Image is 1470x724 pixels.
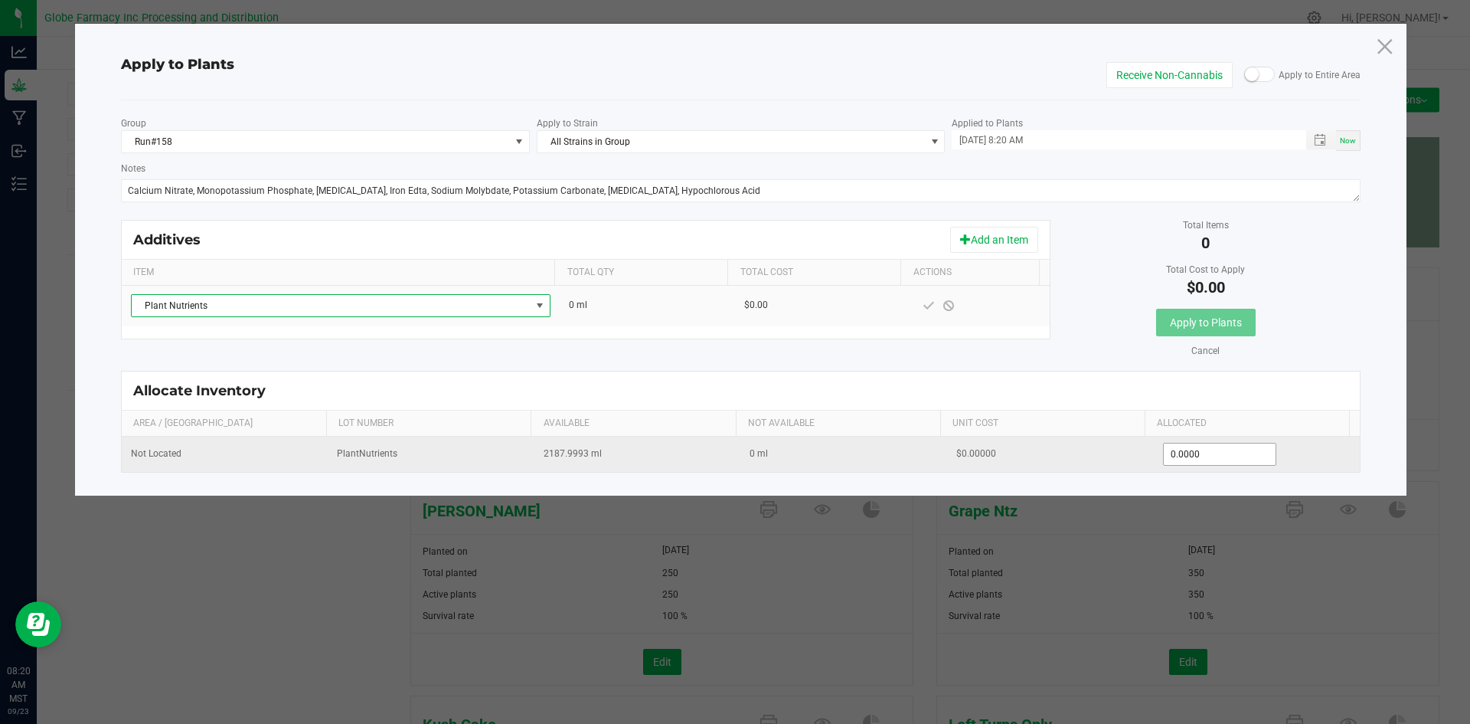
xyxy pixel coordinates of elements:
th: Area / [GEOGRAPHIC_DATA] [122,411,326,437]
button: Apply to Plants [1156,309,1256,336]
th: Unit Cost [940,411,1145,437]
div: Additives [133,231,212,248]
th: Lot Number [326,411,531,437]
span: Not Located [131,448,181,459]
iframe: Resource center [15,601,61,647]
p: Apply to Strain [537,116,946,130]
span: Apply to Entire Area [1275,70,1361,80]
span: $0.00000 [956,448,996,459]
span: Now [1340,136,1356,145]
th: Available [531,411,735,437]
p: Total Items [1050,220,1361,231]
td: $0.00 [735,286,910,326]
td: PlantNutrients [328,437,534,472]
p: $0.00 [1050,278,1361,296]
span: 2187.9993 ml [544,448,602,459]
span: Run#158 [122,131,510,152]
span: 0 ml [569,300,587,310]
button: Add an Item [950,227,1038,253]
th: Item [122,260,554,286]
th: Allocated [1145,411,1349,437]
th: Total Qty [554,260,727,286]
span: 0 ml [750,448,768,459]
p: 0 [1050,234,1361,252]
span: Plant Nutrients [132,295,531,316]
label: Notes [121,162,145,175]
th: Total Cost [727,260,900,286]
span: Apply to Plants [1170,316,1242,329]
th: Actions [900,260,1039,286]
span: Apply to Plants [121,56,234,73]
span: All Strains in Group [537,131,926,152]
p: Applied to Plants [952,116,1361,130]
div: Allocate Inventory [133,382,277,399]
p: Total Cost to Apply [1050,264,1361,275]
p: Group [121,116,530,130]
input: Applied Datetime [952,130,1290,149]
th: Not Available [736,411,940,437]
button: Receive Non-Cannabis [1106,62,1233,88]
span: Toggle popup [1306,130,1336,149]
a: Cancel [1191,345,1220,358]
